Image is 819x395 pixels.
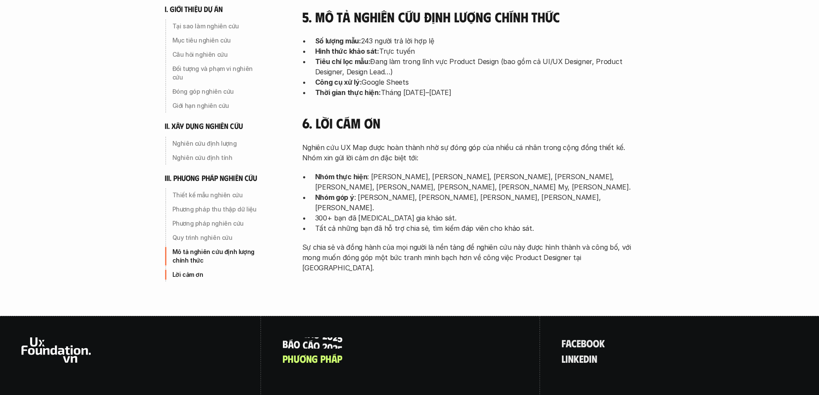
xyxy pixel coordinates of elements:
[172,64,264,82] p: Đối tượng và phạm vi nghiên cứu
[566,337,571,349] span: a
[315,192,638,213] p: : [PERSON_NAME], [PERSON_NAME], [PERSON_NAME], [PERSON_NAME], [PERSON_NAME].
[302,242,638,273] p: Sự chia sẻ và đồng hành của mọi người là nền tảng để nghiên cứu này được hình thành và công bố, v...
[288,327,294,338] span: á
[337,332,343,343] span: 5
[320,353,325,364] span: p
[561,337,566,349] span: f
[172,233,264,242] p: Quy trình nghiên cứu
[302,9,638,25] h4: 5. Mô tả nghiên cứu định lượng chính thức
[165,231,268,245] a: Quy trình nghiên cứu
[172,22,264,31] p: Tại sao làm nghiên cứu
[568,353,574,364] span: n
[172,270,264,279] p: Lời cảm ơn
[165,150,268,164] a: Nghiên cứu định tính
[172,219,264,228] p: Phương pháp nghiên cứu
[315,47,379,55] strong: Hình thức khảo sát:
[172,101,264,110] p: Giới hạn nghiên cứu
[300,353,306,364] span: ơ
[308,328,313,339] span: á
[306,353,312,364] span: n
[172,248,264,265] p: Mô tả nghiên cứu định lượng chính thức
[337,353,342,364] span: p
[294,327,300,338] span: o
[165,99,268,113] a: Giới hạn nghiên cứu
[165,136,268,150] a: Nghiên cứu định lượng
[315,213,638,223] p: 300+ bạn đã [MEDICAL_DATA] gia khảo sát.
[165,173,258,183] h6: iii. phương pháp nghiên cứu
[165,202,268,216] a: Phương pháp thu thập dữ liệu
[593,337,599,349] span: o
[172,191,264,199] p: Thiết kế mẫu nghiên cứu
[315,78,362,86] strong: Công cụ xử lý:
[294,353,300,364] span: ư
[282,353,342,364] a: phươngpháp
[333,331,337,342] span: 2
[579,353,583,364] span: e
[165,4,223,14] h6: i. giới thiệu dự án
[561,353,597,364] a: linkedin
[561,337,605,349] a: facebook
[574,353,579,364] span: k
[313,328,320,340] span: o
[592,353,597,364] span: n
[571,337,577,349] span: c
[165,245,268,267] a: Mô tả nghiên cứu định lượng chính thức
[288,353,294,364] span: h
[165,217,268,230] a: Phương pháp nghiên cứu
[165,268,268,282] a: Lời cảm ơn
[331,353,337,364] span: á
[172,139,264,147] p: Nghiên cứu định lượng
[315,172,368,181] strong: Nhóm thực hiện
[165,19,268,33] a: Tại sao làm nghiên cứu
[322,330,327,341] span: 2
[315,56,638,77] p: Đang làm trong lĩnh vực Product Design (bao gồm cả UI/UX Designer, Product Designer, Design Lead…)
[586,337,593,349] span: o
[315,171,638,192] p: : [PERSON_NAME], [PERSON_NAME], [PERSON_NAME], [PERSON_NAME], [PERSON_NAME], [PERSON_NAME], [PERS...
[165,121,243,131] h6: ii. xây dựng nghiên cứu
[315,193,354,202] strong: Nhóm góp ý
[165,34,268,47] a: Mục tiêu nghiên cứu
[165,85,268,98] a: Đóng góp nghiên cứu
[172,87,264,96] p: Đóng góp nghiên cứu
[172,36,264,45] p: Mục tiêu nghiên cứu
[165,48,268,61] a: Câu hỏi nghiên cứu
[561,353,565,364] span: l
[325,353,331,364] span: h
[172,153,264,162] p: Nghiên cứu định tính
[599,337,605,349] span: k
[172,50,264,59] p: Câu hỏi nghiên cứu
[302,115,638,131] h4: 6. Lời cám ơn
[589,353,592,364] span: i
[282,353,288,364] span: p
[315,223,638,233] p: Tất cả những bạn đã hỗ trợ chia sẻ, tìm kiếm đáp viên cho khảo sát.
[172,205,264,214] p: Phương pháp thu thập dữ liệu
[282,327,288,338] span: B
[315,36,638,46] p: 243 người trả lời hợp lệ
[315,87,638,98] p: Tháng [DATE]–[DATE]
[303,328,308,339] span: c
[315,46,638,56] p: Trực tuyến
[165,62,268,84] a: Đối tượng và phạm vi nghiên cứu
[315,57,371,66] strong: Tiêu chí lọc mẫu:
[327,330,333,341] span: 0
[165,188,268,202] a: Thiết kế mẫu nghiên cứu
[282,337,343,349] a: Báocáo2025
[581,337,586,349] span: b
[302,142,638,163] p: Nghiên cứu UX Map được hoàn thành nhờ sự đóng góp của nhiều cá nhân trong cộng đồng thiết kế. Nhó...
[583,353,589,364] span: d
[312,353,318,364] span: g
[577,337,581,349] span: e
[565,353,568,364] span: i
[315,77,638,87] p: Google Sheets
[315,88,381,97] strong: Thời gian thực hiện:
[315,37,361,45] strong: Số lượng mẫu:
